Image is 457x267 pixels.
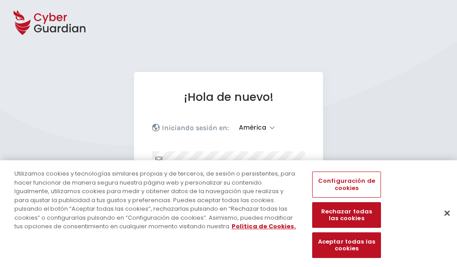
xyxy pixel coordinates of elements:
[312,172,381,197] button: Configuración de cookies, Abre el cuadro de diálogo del centro de preferencias.
[152,90,305,104] h1: ¡Hola de nuevo!
[232,222,296,231] a: Más información sobre su privacidad, se abre en una nueva pestaña
[437,203,457,223] button: Cerrar
[14,169,299,231] div: Utilizamos cookies y tecnologías similares propias y de terceros, de sesión o persistentes, para ...
[312,232,381,258] button: Aceptar todas las cookies
[312,202,381,228] button: Rechazar todas las cookies
[162,123,229,132] p: Iniciando sesión en:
